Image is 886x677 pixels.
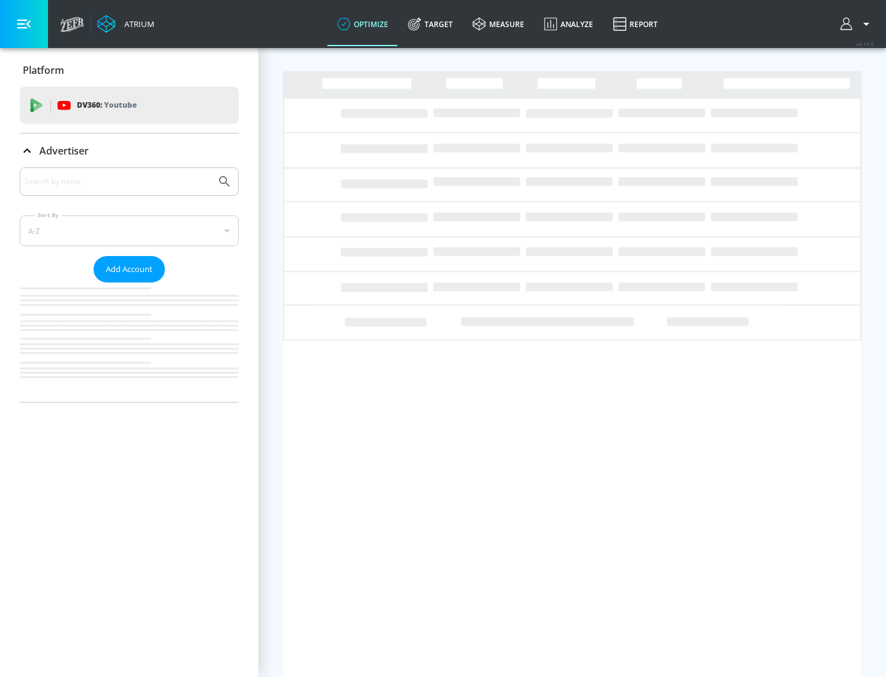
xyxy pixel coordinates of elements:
a: measure [463,2,534,46]
nav: list of Advertiser [20,282,239,402]
div: A-Z [20,215,239,246]
a: Report [603,2,668,46]
p: Advertiser [39,144,89,158]
label: Sort By [35,211,62,219]
div: Atrium [119,18,154,30]
p: Platform [23,63,64,77]
div: Advertiser [20,167,239,402]
p: Youtube [104,98,137,111]
div: Advertiser [20,134,239,168]
p: DV360: [77,98,137,112]
div: Platform [20,53,239,87]
span: v 4.19.0 [856,41,874,47]
a: Analyze [534,2,603,46]
div: DV360: Youtube [20,87,239,124]
a: optimize [327,2,398,46]
input: Search by name [25,174,211,190]
a: Atrium [97,15,154,33]
span: Add Account [106,262,153,276]
a: Target [398,2,463,46]
button: Add Account [94,256,165,282]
